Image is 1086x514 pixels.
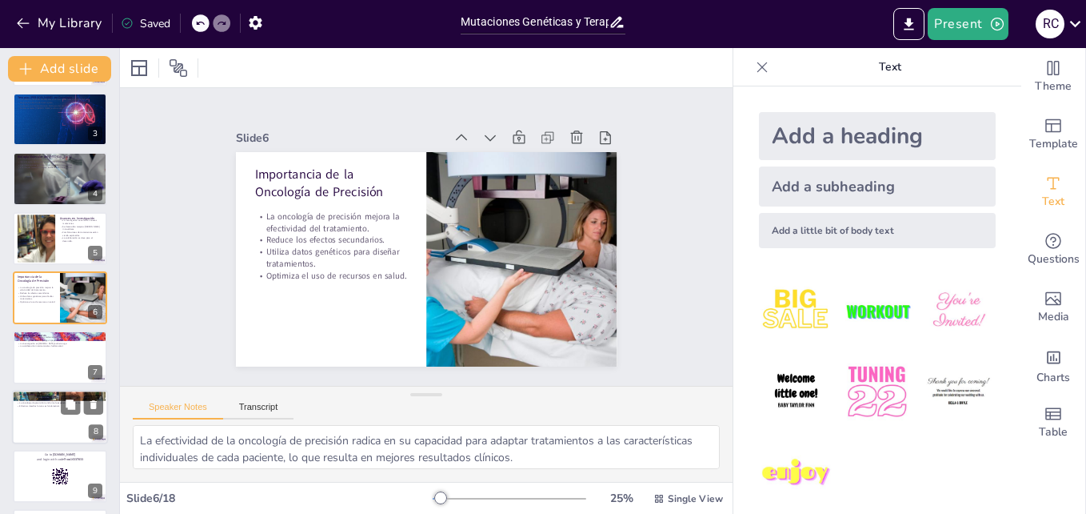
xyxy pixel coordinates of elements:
[921,355,996,429] img: 6.jpeg
[13,271,107,324] div: 6
[253,192,405,262] p: Utiliza datos genéticos para diseñar tratamientos.
[12,10,109,36] button: My Library
[759,112,996,160] div: Add a heading
[13,212,107,265] div: 5
[13,93,107,146] div: 3
[88,484,102,498] div: 9
[921,274,996,348] img: 3.jpeg
[88,365,102,379] div: 7
[1021,394,1085,452] div: Add a table
[1021,221,1085,279] div: Get real-time input from your audience
[126,491,433,506] div: Slide 6 / 18
[88,187,102,201] div: 4
[840,274,914,348] img: 2.jpeg
[18,291,55,295] p: Reduce los efectos secundarios.
[60,225,102,231] p: Se desarrollan terapias [PERSON_NAME] innovadoras.
[273,76,477,155] div: Slide 6
[17,402,103,405] p: La oncología de precisión transforma la experiencia del paciente.
[759,167,996,207] div: Add a subheading
[12,390,108,444] div: 8
[13,152,107,205] div: 4
[775,48,1005,86] p: Text
[18,163,102,167] p: Las interacciones genéticas y proteicas son importantes.
[18,104,102,107] p: Se basan en el entendimiento biológico del cáncer.
[18,343,102,346] p: La investigación en [MEDICAL_DATA] está en auge.
[928,8,1008,40] button: Present
[223,402,294,420] button: Transcript
[1021,106,1085,163] div: Add ready made slides
[1021,279,1085,336] div: Add images, graphics, shapes or video
[18,155,102,159] p: Biología Molecular del [MEDICAL_DATA]
[61,395,80,414] button: Duplicate Slide
[18,295,55,300] p: Utiliza datos genéticos para diseñar tratamientos.
[1021,163,1085,221] div: Add text boxes
[759,355,833,429] img: 4.jpeg
[133,425,720,469] textarea: La efectividad de la oncología de precisión radica en su capacidad para adaptar tratamientos a la...
[18,95,102,100] p: Terapias [PERSON_NAME] en Oncología
[8,56,111,82] button: Add slide
[133,402,223,420] button: Speaker Notes
[88,305,102,319] div: 6
[18,167,102,170] p: El enfoque molecular mejora la eficacia del tratamiento.
[18,107,102,110] p: Nuevas terapias [PERSON_NAME] están en desarrollo.
[17,399,103,402] p: Mantenerse actualizado es crucial para los oncólogos.
[88,126,102,141] div: 3
[1036,8,1064,40] button: R C
[60,215,102,220] p: Avances en Investigación
[18,457,102,462] p: and login with code
[461,10,609,34] input: Insert title
[121,16,170,31] div: Saved
[1038,308,1069,326] span: Media
[1021,336,1085,394] div: Add charts and graphs
[126,55,152,81] div: Layout
[1036,369,1070,387] span: Charts
[18,300,55,303] p: Optimiza el uso de recursos en salud.
[60,237,102,243] p: La colaboración es clave para el desarrollo.
[602,491,641,506] div: 25 %
[264,159,416,228] p: La oncología de precisión mejora la efectividad del tratamiento.
[18,286,55,291] p: La oncología de precisión mejora la efectividad del tratamiento.
[84,395,103,414] button: Delete Slide
[18,452,102,457] p: Go to
[1021,48,1085,106] div: Change the overall theme
[18,345,102,348] p: La colaboración internacional es fundamental.
[1039,424,1068,441] span: Table
[88,246,102,260] div: 5
[274,115,430,196] p: Importancia de la Oncología de Precisión
[89,424,103,439] div: 8
[13,450,107,503] div: 9
[18,275,55,283] p: Importancia de la Oncología de Precisión
[1035,78,1072,95] span: Theme
[18,161,102,164] p: Identificación de biomarcadores es fundamental.
[1036,10,1064,38] div: R C
[759,213,996,248] div: Add a little bit of body text
[60,219,102,224] p: La investigación se centra en nuevas mutaciones.
[18,98,102,102] p: Las terapias [PERSON_NAME] atacan células cancerosas específicamente.
[668,492,723,505] span: Single View
[18,336,102,339] p: Nuevas tecnologías están cambiando el tratamiento.
[840,355,914,429] img: 5.jpeg
[17,396,103,399] p: La combinación de mutaciones y terapias [PERSON_NAME] es innovadora.
[1042,193,1064,211] span: Text
[18,101,102,104] p: Mejoran la eficacia del tratamiento.
[893,8,924,40] button: Export to PowerPoint
[17,392,103,397] p: Conclusiones
[13,331,107,383] div: 7
[261,181,409,239] p: Reduce los efectos secundarios.
[60,231,102,236] p: Combinaciones de tratamientos están siendo exploradas.
[169,58,188,78] span: Position
[1029,135,1078,153] span: Template
[18,339,102,343] p: La inteligencia artificial juega un papel crucial.
[759,436,833,511] img: 7.jpeg
[250,215,398,274] p: Optimiza el uso de recursos en salud.
[17,404,103,408] p: Enfrentar desafíos futuros es fundamental.
[18,158,102,161] p: La biología molecular es clave para tratamientos personalizados.
[759,274,833,348] img: 1.jpeg
[53,453,76,457] strong: [DOMAIN_NAME]
[18,333,102,338] p: Perspectivas Futuras
[1028,251,1080,268] span: Questions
